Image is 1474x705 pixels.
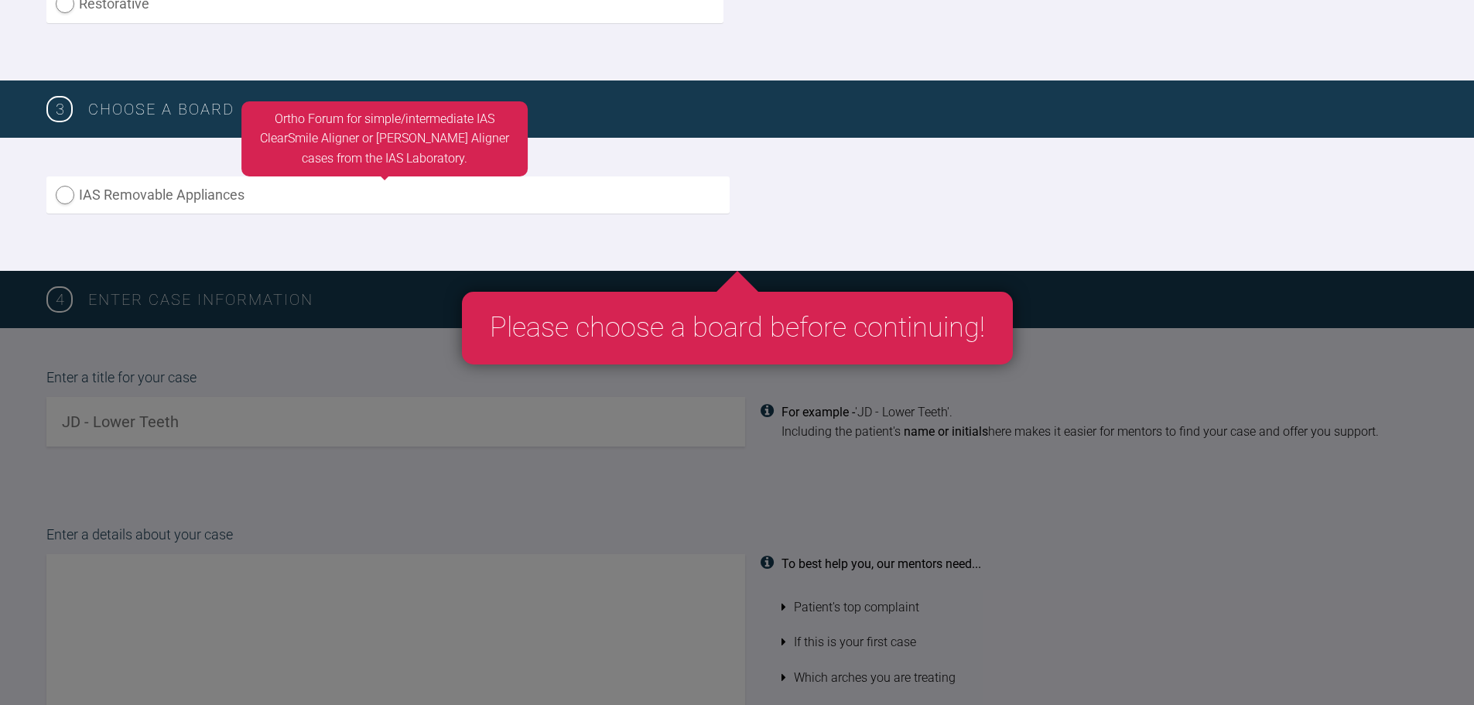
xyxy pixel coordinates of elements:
span: 3 [46,96,73,122]
div: Please choose a board before continuing! [462,292,1013,364]
h3: Choose a board [88,97,1428,121]
label: IAS Removable Appliances [46,176,730,214]
div: Ortho Forum for simple/intermediate IAS ClearSmile Aligner or [PERSON_NAME] Aligner cases from th... [241,101,528,176]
